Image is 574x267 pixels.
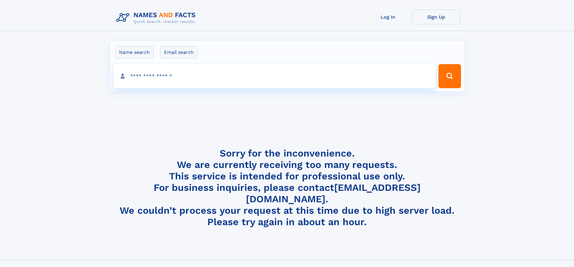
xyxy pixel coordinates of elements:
[115,46,154,59] label: Name search
[412,10,460,24] a: Sign Up
[364,10,412,24] a: Log In
[113,64,436,88] input: search input
[114,147,460,228] h4: Sorry for the inconvenience. We are currently receiving too many requests. This service is intend...
[438,64,461,88] button: Search Button
[246,182,421,205] a: [EMAIL_ADDRESS][DOMAIN_NAME]
[114,10,201,26] img: Logo Names and Facts
[160,46,198,59] label: Email search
